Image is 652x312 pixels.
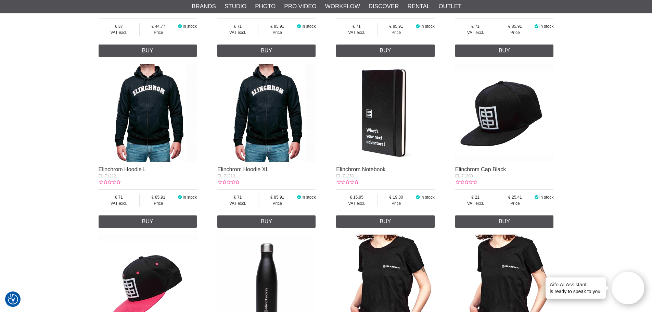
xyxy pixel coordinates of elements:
a: Buy [99,45,197,57]
a: Workflow [325,2,360,11]
span: Price [258,29,296,36]
i: In stock [534,24,539,29]
div: Customer rating: 0 [336,179,358,185]
span: Price [496,200,534,207]
span: 71 [455,23,496,29]
a: Discover [369,2,399,11]
span: 71 [217,23,258,29]
i: In stock [177,195,183,200]
span: VAT excl. [99,29,139,36]
span: Price [378,200,415,207]
span: Price [496,29,534,36]
a: Buy [99,215,197,228]
a: Photo [255,2,276,11]
span: 19.30 [378,194,415,200]
span: VAT excl. [217,29,258,36]
a: Elinchrom Hoodie L [99,166,146,172]
div: Customer rating: 0 [99,179,120,185]
div: Customer rating: 0 [455,179,477,185]
a: Studio [225,2,246,11]
span: 44.77 [140,23,177,29]
a: Rental [408,2,430,11]
img: Elinchrom Cap Black [455,64,554,162]
a: Buy [455,45,554,57]
span: EL-71300 [455,174,473,178]
span: Price [378,29,415,36]
span: 37 [99,23,139,29]
img: Revisit consent button [8,294,18,304]
i: In stock [534,195,539,200]
a: Buy [336,215,435,228]
span: VAT excl. [99,200,139,207]
span: In stock [183,195,197,200]
h4: Aifo AI Assistant [550,281,602,288]
span: EL-71212 [99,174,116,178]
span: Price [140,29,177,36]
a: Elinchrom Notebook [336,166,385,172]
span: EL-71250 [336,174,354,178]
span: In stock [539,24,553,29]
span: 85.91 [496,23,534,29]
span: In stock [302,24,316,29]
span: 85.91 [378,23,415,29]
i: In stock [296,24,302,29]
img: Elinchrom Hoodie L [99,64,197,162]
span: 25.41 [496,194,534,200]
span: 15.95 [336,194,377,200]
span: EL-71213 [217,174,235,178]
span: In stock [420,24,434,29]
span: VAT excl. [217,200,258,207]
i: In stock [415,24,421,29]
i: In stock [415,195,421,200]
span: In stock [539,195,553,200]
a: Buy [217,215,316,228]
span: 71 [99,194,139,200]
span: VAT excl. [336,200,377,207]
a: Brands [192,2,216,11]
img: Elinchrom Hoodie XL [217,64,316,162]
a: Elinchrom Cap Black [455,166,506,172]
a: Buy [217,45,316,57]
span: 21 [455,194,496,200]
span: 71 [336,23,377,29]
span: In stock [183,24,197,29]
a: Buy [455,215,554,228]
span: In stock [302,195,316,200]
span: VAT excl. [455,29,496,36]
span: 85.91 [140,194,177,200]
span: VAT excl. [455,200,496,207]
span: 85.91 [258,23,296,29]
span: 71 [217,194,258,200]
span: Price [140,200,177,207]
span: In stock [420,195,434,200]
span: VAT excl. [336,29,377,36]
span: 85.91 [258,194,296,200]
div: Customer rating: 0 [217,179,239,185]
button: Consent Preferences [8,293,18,305]
i: In stock [177,24,183,29]
a: Buy [336,45,435,57]
a: Outlet [438,2,461,11]
i: In stock [296,195,302,200]
span: Price [258,200,296,207]
div: is ready to speak to you! [546,277,606,299]
img: Elinchrom Notebook [336,64,435,162]
a: Elinchrom Hoodie XL [217,166,269,172]
a: Pro Video [284,2,316,11]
